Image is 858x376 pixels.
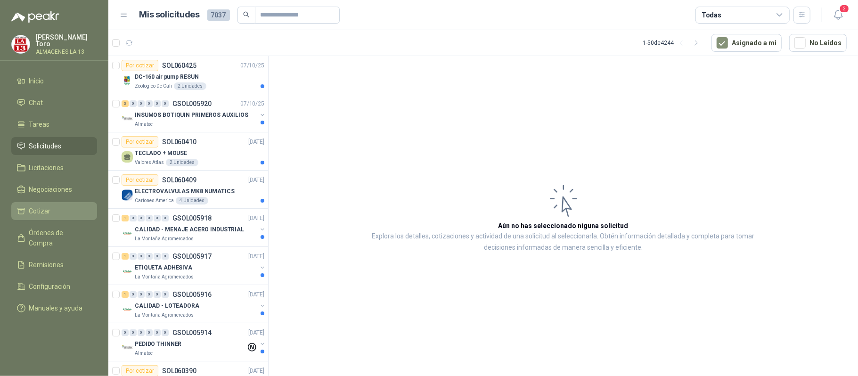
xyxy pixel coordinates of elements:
[135,73,198,82] p: DC-160 air pump RESUN
[122,189,133,201] img: Company Logo
[146,253,153,260] div: 0
[138,329,145,336] div: 0
[29,163,64,173] span: Licitaciones
[11,299,97,317] a: Manuales y ayuda
[146,215,153,221] div: 0
[122,266,133,277] img: Company Logo
[166,159,198,166] div: 2 Unidades
[248,290,264,299] p: [DATE]
[135,187,235,196] p: ELECTROVALVULAS MK8 NUMATICS
[248,252,264,261] p: [DATE]
[122,304,133,315] img: Company Logo
[122,342,133,353] img: Company Logo
[135,225,244,234] p: CALIDAD - MENAJE ACERO INDUSTRIAL
[29,141,62,151] span: Solicitudes
[162,177,196,183] p: SOL060409
[138,100,145,107] div: 0
[162,139,196,145] p: SOL060410
[702,10,721,20] div: Todas
[138,253,145,260] div: 0
[363,231,764,253] p: Explora los detalles, cotizaciones y actividad de una solicitud al seleccionarla. Obtén informaci...
[207,9,230,21] span: 7037
[36,34,97,47] p: [PERSON_NAME] Toro
[162,100,169,107] div: 0
[29,206,51,216] span: Cotizar
[172,253,212,260] p: GSOL005917
[29,228,88,248] span: Órdenes de Compra
[29,303,83,313] span: Manuales y ayuda
[830,7,847,24] button: 2
[135,121,153,128] p: Almatec
[29,76,44,86] span: Inicio
[135,111,248,120] p: INSUMOS BOTIQUIN PRIMEROS AUXILIOS
[240,99,264,108] p: 07/10/25
[174,82,206,90] div: 2 Unidades
[154,291,161,298] div: 0
[172,291,212,298] p: GSOL005916
[135,273,194,281] p: La Montaña Agromercados
[135,149,187,158] p: TECLADO + MOUSE
[139,8,200,22] h1: Mis solicitudes
[248,367,264,376] p: [DATE]
[29,119,50,130] span: Tareas
[11,115,97,133] a: Tareas
[130,215,137,221] div: 0
[135,302,199,311] p: CALIDAD - LOTEADORA
[122,251,266,281] a: 1 0 0 0 0 0 GSOL005917[DATE] Company LogoETIQUETA ADHESIVALa Montaña Agromercados
[122,100,129,107] div: 3
[130,329,137,336] div: 0
[172,329,212,336] p: GSOL005914
[162,62,196,69] p: SOL060425
[11,180,97,198] a: Negociaciones
[29,281,71,292] span: Configuración
[11,202,97,220] a: Cotizar
[11,224,97,252] a: Órdenes de Compra
[122,291,129,298] div: 1
[154,329,161,336] div: 0
[29,98,43,108] span: Chat
[122,75,133,86] img: Company Logo
[498,221,629,231] h3: Aún no has seleccionado niguna solicitud
[108,171,268,209] a: Por cotizarSOL060409[DATE] Company LogoELECTROVALVULAS MK8 NUMATICSCartones America4 Unidades
[162,253,169,260] div: 0
[122,253,129,260] div: 1
[11,159,97,177] a: Licitaciones
[789,34,847,52] button: No Leídos
[643,35,704,50] div: 1 - 50 de 4244
[172,100,212,107] p: GSOL005920
[135,311,194,319] p: La Montaña Agromercados
[135,197,174,204] p: Cartones America
[122,113,133,124] img: Company Logo
[29,260,64,270] span: Remisiones
[146,100,153,107] div: 0
[248,214,264,223] p: [DATE]
[138,215,145,221] div: 0
[122,327,266,357] a: 0 0 0 0 0 0 GSOL005914[DATE] Company LogoPEDIDO THINNERAlmatec
[122,98,266,128] a: 3 0 0 0 0 0 GSOL00592007/10/25 Company LogoINSUMOS BOTIQUIN PRIMEROS AUXILIOSAlmatec
[122,289,266,319] a: 1 0 0 0 0 0 GSOL005916[DATE] Company LogoCALIDAD - LOTEADORALa Montaña Agromercados
[240,61,264,70] p: 07/10/25
[122,174,158,186] div: Por cotizar
[243,11,250,18] span: search
[36,49,97,55] p: ALMACENES LA 13
[11,256,97,274] a: Remisiones
[135,263,192,272] p: ETIQUETA ADHESIVA
[711,34,782,52] button: Asignado a mi
[248,138,264,147] p: [DATE]
[162,291,169,298] div: 0
[138,291,145,298] div: 0
[162,368,196,374] p: SOL060390
[122,60,158,71] div: Por cotizar
[839,4,850,13] span: 2
[130,291,137,298] div: 0
[11,72,97,90] a: Inicio
[12,35,30,53] img: Company Logo
[11,11,59,23] img: Logo peakr
[176,197,208,204] div: 4 Unidades
[11,94,97,112] a: Chat
[135,82,172,90] p: Zoologico De Cali
[11,137,97,155] a: Solicitudes
[248,176,264,185] p: [DATE]
[122,136,158,147] div: Por cotizar
[146,291,153,298] div: 0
